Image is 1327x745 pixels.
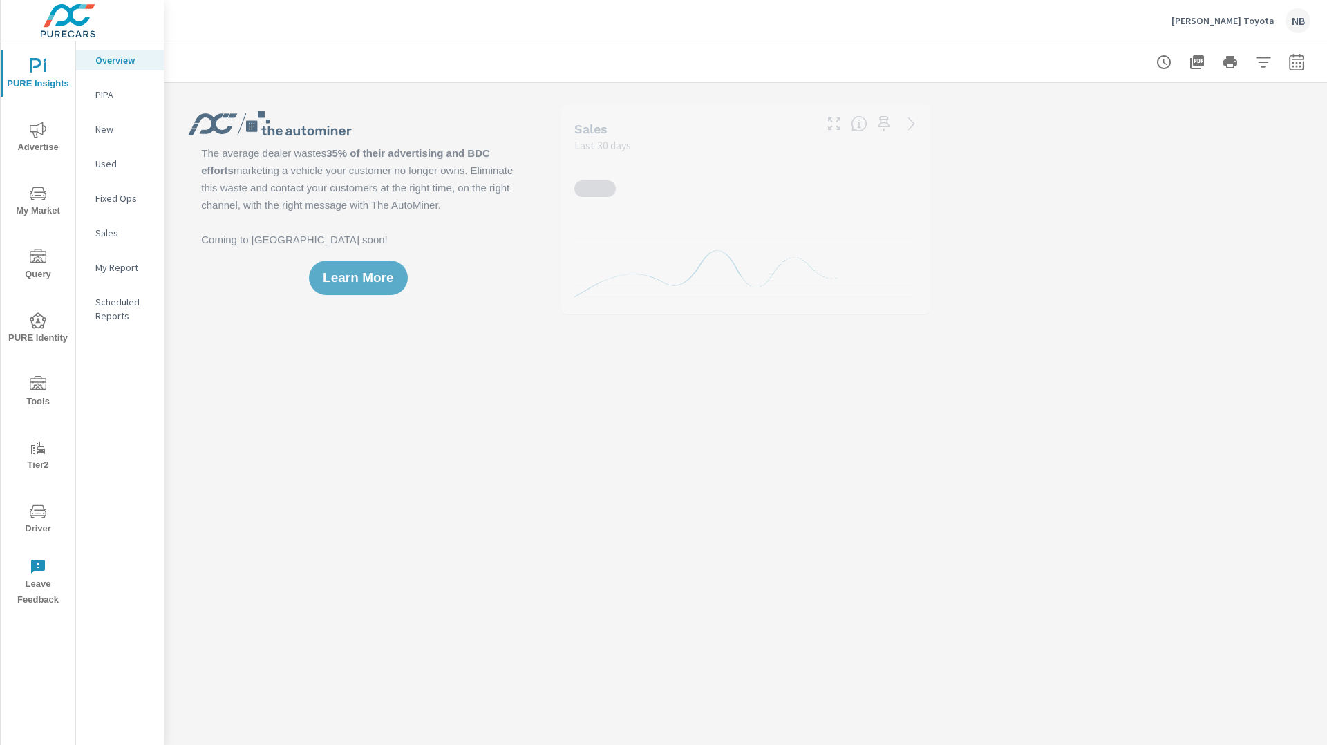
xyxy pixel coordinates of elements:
div: Used [76,153,164,174]
button: Make Fullscreen [823,113,845,135]
p: Fixed Ops [95,191,153,205]
p: PIPA [95,88,153,102]
span: My Market [5,185,71,219]
p: Used [95,157,153,171]
p: [PERSON_NAME] Toyota [1171,15,1274,27]
p: My Report [95,261,153,274]
span: Driver [5,503,71,537]
div: Scheduled Reports [76,292,164,326]
span: PURE Insights [5,58,71,92]
div: Fixed Ops [76,188,164,209]
div: PIPA [76,84,164,105]
button: Apply Filters [1250,48,1277,76]
div: Overview [76,50,164,70]
h5: Sales [574,122,608,136]
button: "Export Report to PDF" [1183,48,1211,76]
div: My Report [76,257,164,278]
p: Last 30 days [574,137,631,153]
p: Overview [95,53,153,67]
span: Save this to your personalized report [873,113,895,135]
button: Select Date Range [1283,48,1310,76]
span: Tools [5,376,71,410]
p: Sales [95,226,153,240]
div: Sales [76,223,164,243]
a: See more details in report [901,113,923,135]
p: Scheduled Reports [95,295,153,323]
button: Learn More [309,261,407,295]
span: PURE Identity [5,312,71,346]
div: nav menu [1,41,75,614]
div: New [76,119,164,140]
div: NB [1286,8,1310,33]
span: Leave Feedback [5,558,71,608]
p: New [95,122,153,136]
span: Advertise [5,122,71,155]
button: Print Report [1216,48,1244,76]
span: Query [5,249,71,283]
span: Number of vehicles sold by the dealership over the selected date range. [Source: This data is sou... [851,115,867,132]
span: Tier2 [5,440,71,473]
span: Learn More [323,272,393,284]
